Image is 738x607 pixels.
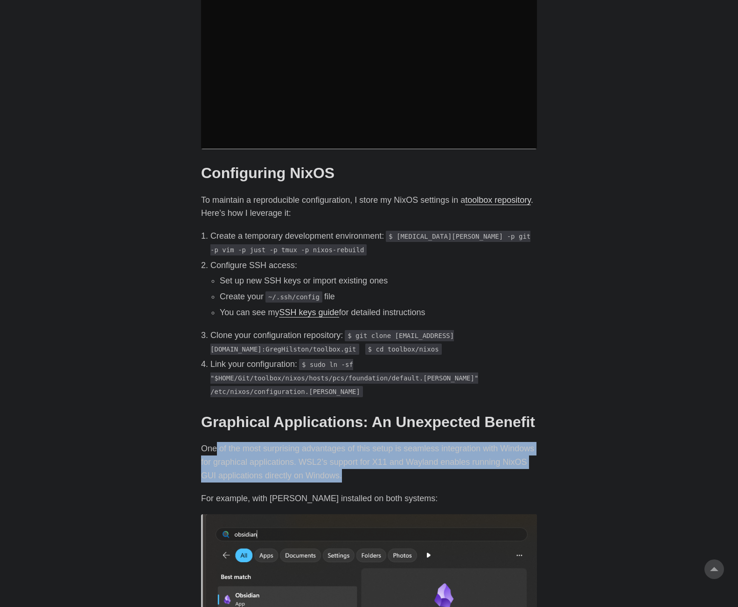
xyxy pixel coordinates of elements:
h2: Configuring NixOS [201,164,537,182]
p: For example, with [PERSON_NAME] installed on both systems: [201,492,537,505]
p: Link your configuration: [210,358,537,398]
p: Clone your configuration repository: [210,329,537,356]
code: $ [MEDICAL_DATA][PERSON_NAME] -p git -p vim -p just -p tmux -p nixos-rebuild [210,231,530,255]
code: ~/.ssh/config [265,291,322,303]
p: One of the most surprising advantages of this setup is seamless integration with Windows for grap... [201,442,537,482]
li: You can see my for detailed instructions [220,306,537,319]
li: Create your file [220,290,537,303]
a: toolbox repository [465,195,531,205]
li: Set up new SSH keys or import existing ones [220,274,537,288]
code: $ sudo ln -sf "$HOME/Git/toolbox/nixos/hosts/pcs/foundation/default.[PERSON_NAME]" /etc/nixos/con... [210,359,478,397]
h2: Graphical Applications: An Unexpected Benefit [201,413,537,431]
a: SSH keys guide [279,308,339,317]
a: go to top [704,559,724,579]
p: To maintain a reproducible configuration, I store my NixOS settings in a . Here’s how I leverage it: [201,193,537,221]
p: Configure SSH access: [210,259,537,272]
code: $ git clone [EMAIL_ADDRESS][DOMAIN_NAME]:GregHilston/toolbox.git [210,330,454,355]
p: Create a temporary development environment: [210,229,537,256]
code: $ cd toolbox/nixos [365,344,442,355]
